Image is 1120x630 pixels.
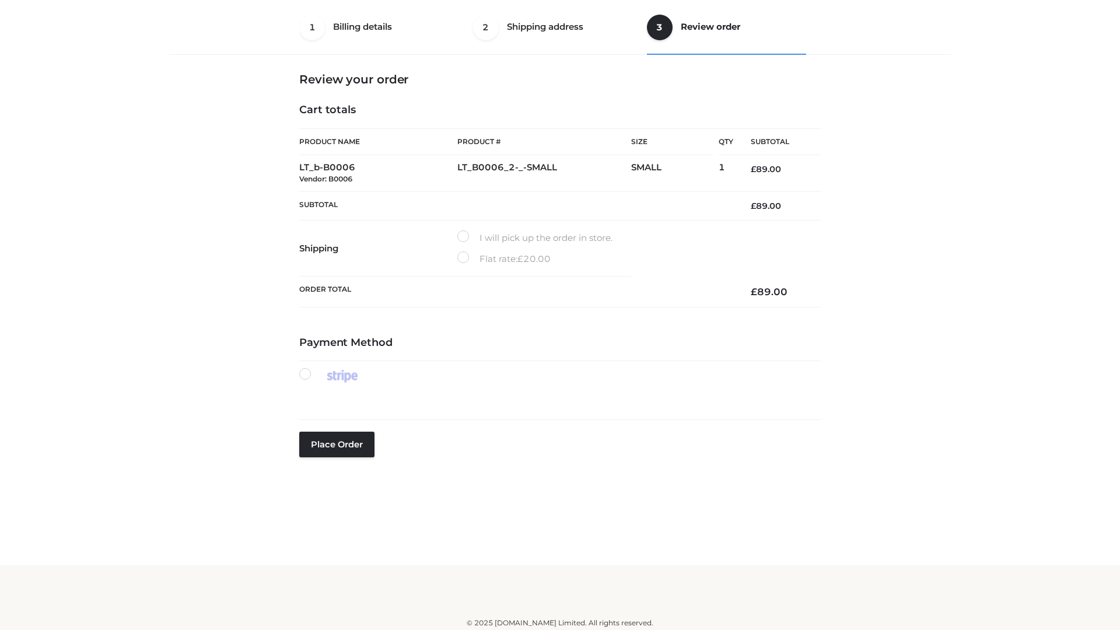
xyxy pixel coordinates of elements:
th: Shipping [299,220,457,276]
span: £ [751,286,757,297]
h3: Review your order [299,72,821,86]
th: Product Name [299,128,457,155]
label: I will pick up the order in store. [457,230,612,246]
th: Subtotal [299,191,733,220]
th: Product # [457,128,631,155]
span: £ [517,253,523,264]
td: LT_B0006_2-_-SMALL [457,155,631,192]
bdi: 89.00 [751,164,781,174]
th: Qty [719,128,733,155]
th: Order Total [299,276,733,307]
td: 1 [719,155,733,192]
bdi: 89.00 [751,201,781,211]
th: Subtotal [733,129,821,155]
div: © 2025 [DOMAIN_NAME] Limited. All rights reserved. [173,617,947,629]
th: Size [631,129,713,155]
small: Vendor: B0006 [299,174,352,183]
td: SMALL [631,155,719,192]
label: Flat rate: [457,251,551,267]
span: £ [751,201,756,211]
h4: Cart totals [299,104,821,117]
bdi: 89.00 [751,286,787,297]
bdi: 20.00 [517,253,551,264]
h4: Payment Method [299,337,821,349]
span: £ [751,164,756,174]
td: LT_b-B0006 [299,155,457,192]
button: Place order [299,432,374,457]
